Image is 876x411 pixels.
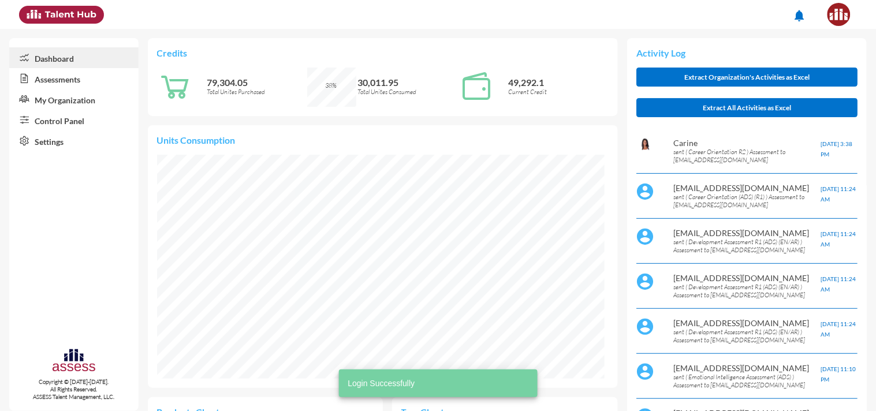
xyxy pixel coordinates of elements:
[821,365,856,383] span: [DATE] 11:10 PM
[157,47,609,58] p: Credits
[673,363,821,373] p: [EMAIL_ADDRESS][DOMAIN_NAME]
[821,275,856,293] span: [DATE] 11:24 AM
[821,185,856,203] span: [DATE] 11:24 AM
[673,183,821,193] p: [EMAIL_ADDRESS][DOMAIN_NAME]
[636,183,654,200] img: default%20profile%20image.svg
[673,373,821,389] p: sent ( Emotional Intelligence Assessment (ADS) ) Assessment to [EMAIL_ADDRESS][DOMAIN_NAME]
[9,47,139,68] a: Dashboard
[673,238,821,254] p: sent ( Development Assessment R1 (ADS) (EN/AR) ) Assessment to [EMAIL_ADDRESS][DOMAIN_NAME]
[325,81,337,89] span: 38%
[636,47,858,58] p: Activity Log
[673,318,821,328] p: [EMAIL_ADDRESS][DOMAIN_NAME]
[673,328,821,344] p: sent ( Development Assessment R1 (ADS) (EN/AR) ) Assessment to [EMAIL_ADDRESS][DOMAIN_NAME]
[9,68,139,89] a: Assessments
[508,77,609,88] p: 49,292.1
[793,9,807,23] mat-icon: notifications
[636,363,654,380] img: default%20profile%20image.svg
[636,318,654,335] img: default%20profile%20image.svg
[673,273,821,283] p: [EMAIL_ADDRESS][DOMAIN_NAME]
[636,138,654,151] img: b63dac60-c124-11ea-b896-7f3761cfa582_Carine.PNG
[357,77,458,88] p: 30,011.95
[673,228,821,238] p: [EMAIL_ADDRESS][DOMAIN_NAME]
[821,230,856,248] span: [DATE] 11:24 AM
[673,193,821,209] p: sent ( Career Orientation (ADS) (R1) ) Assessment to [EMAIL_ADDRESS][DOMAIN_NAME]
[673,138,821,148] p: Carine
[821,140,852,158] span: [DATE] 3:38 PM
[51,348,96,376] img: assesscompany-logo.png
[9,378,139,401] p: Copyright © [DATE]-[DATE]. All Rights Reserved. ASSESS Talent Management, LLC.
[207,88,307,96] p: Total Unites Purchased
[821,320,856,338] span: [DATE] 11:24 AM
[673,148,821,164] p: sent ( Career Orientation R2 ) Assessment to [EMAIL_ADDRESS][DOMAIN_NAME]
[9,130,139,151] a: Settings
[9,110,139,130] a: Control Panel
[157,134,609,145] p: Units Consumption
[9,89,139,110] a: My Organization
[357,88,458,96] p: Total Unites Consumed
[348,378,415,389] span: Login Successfully
[636,68,858,87] button: Extract Organization's Activities as Excel
[636,273,654,290] img: default%20profile%20image.svg
[636,98,858,117] button: Extract All Activities as Excel
[508,88,609,96] p: Current Credit
[207,77,307,88] p: 79,304.05
[636,228,654,245] img: default%20profile%20image.svg
[673,283,821,299] p: sent ( Development Assessment R1 (ADS) (EN/AR) ) Assessment to [EMAIL_ADDRESS][DOMAIN_NAME]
